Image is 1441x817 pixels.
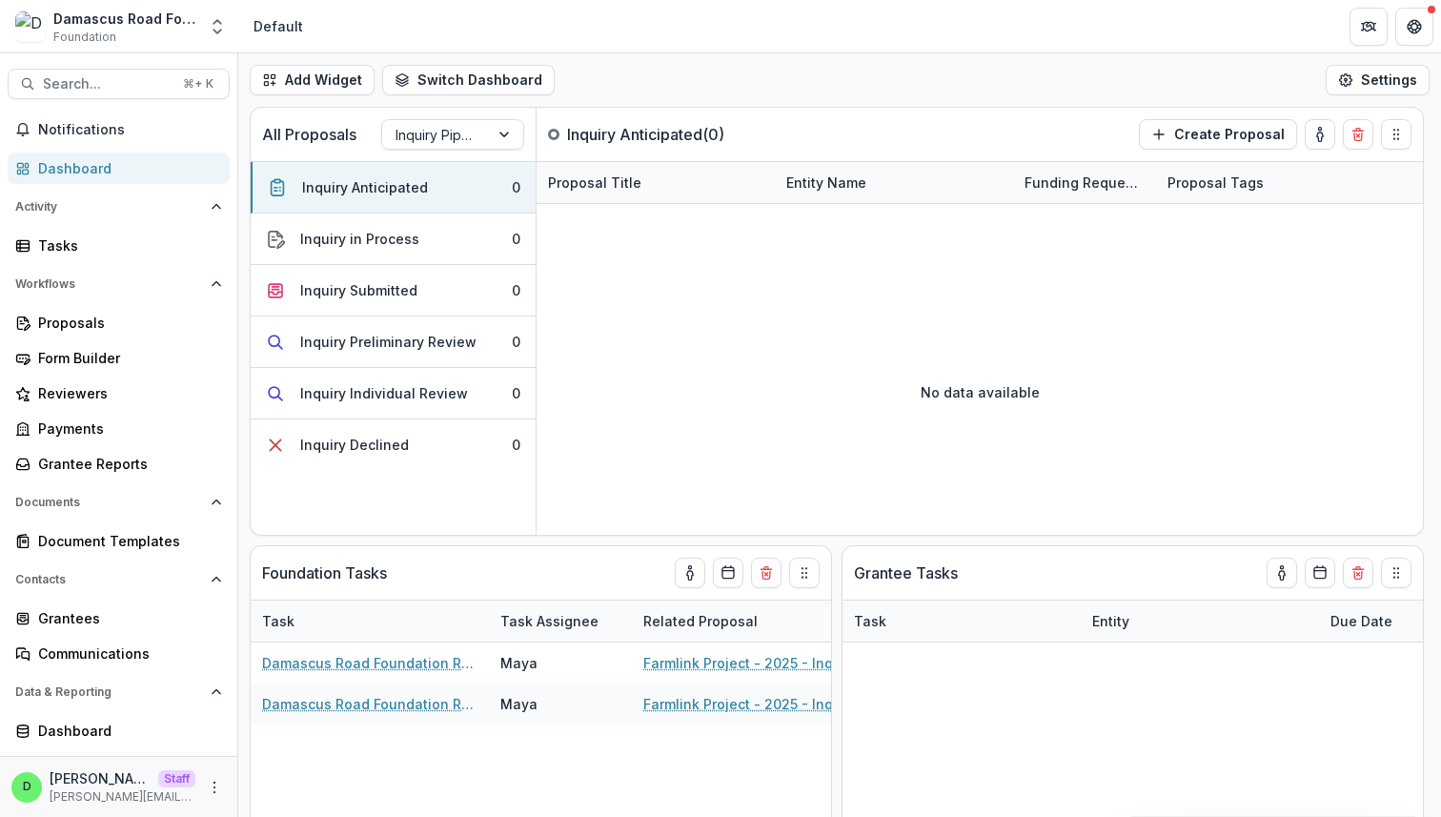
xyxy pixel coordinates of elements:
div: Grantee Reports [38,454,214,474]
p: [PERSON_NAME][EMAIL_ADDRESS][DOMAIN_NAME] [50,788,195,806]
button: Delete card [751,558,781,588]
div: Funding Requested [1013,173,1156,193]
div: Default [254,16,303,36]
button: toggle-assigned-to-me [1267,558,1297,588]
span: Search... [43,76,172,92]
div: Entity Name [775,162,1013,203]
div: Inquiry Submitted [300,280,417,300]
div: Tasks [38,235,214,255]
button: Notifications [8,114,230,145]
span: Workflows [15,277,203,291]
button: Drag [789,558,820,588]
div: Divyansh [23,781,31,793]
a: Farmlink Project - 2025 - Inquiry [643,694,858,714]
button: Settings [1326,65,1430,95]
span: Notifications [38,122,222,138]
button: Calendar [1305,558,1335,588]
button: More [203,776,226,799]
span: Activity [15,200,203,214]
div: Grantees [38,608,214,628]
div: Related Proposal [632,601,870,642]
div: Task [842,611,898,631]
div: Damascus Road Foundation Workflow Sandbox [53,9,196,29]
div: Task [251,601,489,642]
button: Inquiry Anticipated0 [251,162,536,214]
button: Add Widget [250,65,375,95]
a: Grantee Reports [8,448,230,480]
div: Proposal Title [537,162,775,203]
button: Open Workflows [8,269,230,299]
div: Form Builder [38,348,214,368]
a: Damascus Road Foundation Report [262,694,477,714]
div: Communications [38,643,214,664]
a: Tasks [8,230,230,261]
div: Inquiry in Process [300,229,419,249]
span: Foundation [53,29,116,46]
button: Open Data & Reporting [8,677,230,707]
button: Open entity switcher [204,8,231,46]
div: Document Templates [38,531,214,551]
div: Entity [1081,601,1319,642]
div: ⌘ + K [179,73,217,94]
button: Inquiry Declined0 [251,419,536,470]
div: 0 [512,229,520,249]
button: Calendar [713,558,743,588]
button: Inquiry Submitted0 [251,265,536,317]
div: Task [842,601,1081,642]
div: Funding Requested [1013,162,1156,203]
a: Damascus Road Foundation Report [262,653,477,673]
a: Dashboard [8,153,230,184]
button: Partners [1350,8,1388,46]
a: Dashboard [8,715,230,746]
p: Grantee Tasks [854,562,958,584]
div: Inquiry Individual Review [300,383,468,403]
div: Inquiry Preliminary Review [300,332,477,352]
button: Search... [8,69,230,99]
p: Inquiry Anticipated ( 0 ) [567,123,724,146]
a: Document Templates [8,525,230,557]
a: Farmlink Project - 2025 - Inquiry [643,653,858,673]
button: toggle-assigned-to-me [675,558,705,588]
div: Inquiry Declined [300,435,409,455]
button: Open Contacts [8,564,230,595]
p: No data available [921,382,1040,402]
div: Task Assignee [489,601,632,642]
div: 0 [512,177,520,197]
div: Maya [500,694,538,714]
p: Foundation Tasks [262,562,387,584]
div: Task Assignee [489,611,610,631]
div: Proposal Tags [1156,173,1275,193]
a: Proposals [8,307,230,338]
button: Open Documents [8,487,230,518]
p: All Proposals [262,123,356,146]
button: Open Activity [8,192,230,222]
div: Payments [38,419,214,439]
div: Maya [500,653,538,673]
div: Related Proposal [632,611,769,631]
a: Reviewers [8,378,230,409]
p: [PERSON_NAME] [50,768,151,788]
button: Delete card [1343,558,1373,588]
button: Get Help [1395,8,1433,46]
a: Form Builder [8,342,230,374]
div: Entity Name [775,173,878,193]
p: Staff [158,770,195,787]
div: Dashboard [38,721,214,741]
div: 0 [512,280,520,300]
button: Delete card [1343,119,1373,150]
button: Switch Dashboard [382,65,555,95]
a: Grantees [8,603,230,634]
div: Proposal Tags [1156,162,1394,203]
button: Drag [1381,558,1411,588]
div: Due Date [1319,611,1404,631]
div: Reviewers [38,383,214,403]
button: Inquiry Individual Review0 [251,368,536,419]
div: Proposals [38,313,214,333]
a: Communications [8,638,230,669]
